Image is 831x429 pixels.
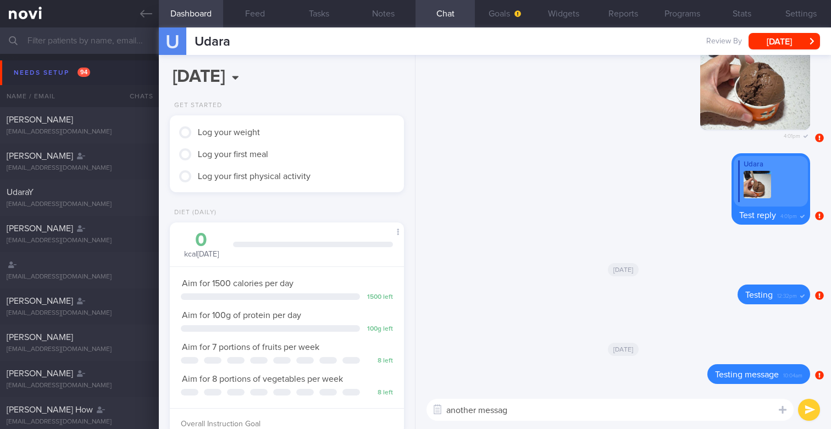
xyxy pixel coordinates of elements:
span: [PERSON_NAME] [7,152,73,160]
div: kcal [DATE] [181,231,222,260]
div: 8 left [365,357,393,365]
span: Aim for 1500 calories per day [182,279,293,288]
div: [EMAIL_ADDRESS][DOMAIN_NAME] [7,200,152,209]
img: Photo by Udara [700,20,810,130]
div: 100 g left [365,325,393,333]
div: Udara [738,160,804,169]
div: [EMAIL_ADDRESS][DOMAIN_NAME] [7,418,152,426]
img: Replying to photo by Udara [744,171,771,198]
span: 4:01pm [784,130,800,140]
div: [EMAIL_ADDRESS][DOMAIN_NAME] [7,164,152,172]
div: [EMAIL_ADDRESS][DOMAIN_NAME] [7,346,152,354]
span: [PERSON_NAME] [7,115,73,124]
div: U [152,21,193,63]
span: Testing message [715,370,779,379]
span: [DATE] [608,263,639,276]
div: [EMAIL_ADDRESS][DOMAIN_NAME] [7,128,152,136]
span: Aim for 7 portions of fruits per week [182,343,319,352]
span: [DATE] [608,343,639,356]
div: [EMAIL_ADDRESS][DOMAIN_NAME] [7,273,152,281]
span: [PERSON_NAME] [7,333,73,342]
div: [EMAIL_ADDRESS][DOMAIN_NAME] [7,237,152,245]
div: Get Started [170,102,222,110]
span: [PERSON_NAME] How [7,405,93,414]
span: [PERSON_NAME] [7,369,73,378]
span: Testing [745,291,773,299]
span: Udara [195,35,230,48]
span: [PERSON_NAME] [7,297,73,305]
div: 0 [181,231,222,250]
div: 8 left [365,389,393,397]
span: Review By [706,37,742,47]
span: 4:01pm [780,210,797,220]
span: Aim for 8 portions of vegetables per week [182,375,343,383]
div: [EMAIL_ADDRESS][DOMAIN_NAME] [7,309,152,317]
span: 10:04am [783,369,802,380]
button: [DATE] [749,33,820,49]
span: 94 [77,68,90,77]
div: Needs setup [11,65,93,80]
span: 12:32pm [777,289,797,300]
div: Diet (Daily) [170,209,217,217]
span: Aim for 100g of protein per day [182,311,301,320]
span: Test reply [739,211,776,220]
span: UdaraY [7,188,34,197]
div: [EMAIL_ADDRESS][DOMAIN_NAME] [7,382,152,390]
span: Overall Instruction Goal [181,420,261,428]
div: Chats [115,85,159,107]
span: [PERSON_NAME] [7,224,73,233]
div: 1500 left [365,293,393,302]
